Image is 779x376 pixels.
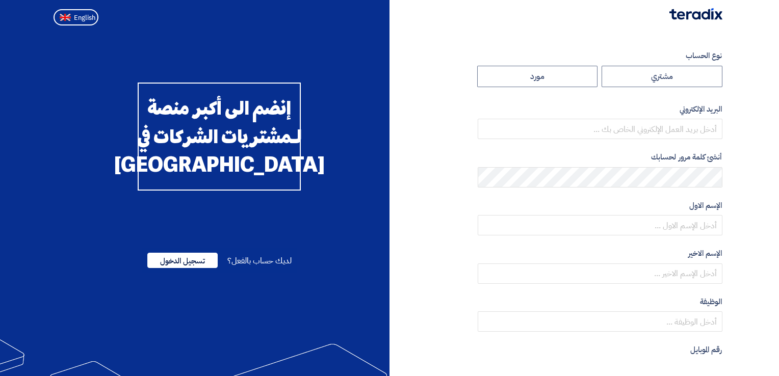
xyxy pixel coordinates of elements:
[478,215,722,235] input: أدخل الإسم الاول ...
[478,200,722,211] label: الإسم الاول
[478,344,722,356] label: رقم الموبايل
[478,50,722,62] label: نوع الحساب
[478,119,722,139] input: أدخل بريد العمل الإلكتروني الخاص بك ...
[478,311,722,332] input: أدخل الوظيفة ...
[60,14,71,21] img: en-US.png
[478,103,722,115] label: البريد الإلكتروني
[74,14,95,21] span: English
[478,151,722,163] label: أنشئ كلمة مرور لحسابك
[138,83,301,191] div: إنضم الى أكبر منصة لـمشتريات الشركات في [GEOGRAPHIC_DATA]
[54,9,98,25] button: English
[478,263,722,284] input: أدخل الإسم الاخير ...
[477,66,598,87] label: مورد
[602,66,722,87] label: مشتري
[669,8,722,20] img: Teradix logo
[147,255,218,267] a: تسجيل الدخول
[478,248,722,259] label: الإسم الاخير
[147,253,218,268] span: تسجيل الدخول
[478,296,722,308] label: الوظيفة
[227,255,291,267] span: لديك حساب بالفعل؟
